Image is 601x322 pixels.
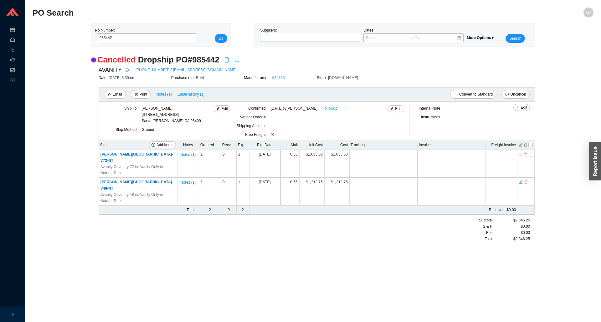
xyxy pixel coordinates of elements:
span: Ship Method [116,127,136,132]
th: Unit Cost [299,140,324,150]
th: Exp [237,140,249,150]
span: Print [140,91,147,97]
a: 934186 [272,76,285,80]
span: Date: [99,76,109,80]
span: Edit [521,104,527,111]
a: Followup [322,105,337,111]
h2: Dropship PO # 985442 [97,54,219,65]
button: plus-circleAdd Items [149,141,176,148]
div: $0.00 [494,223,530,230]
span: Ground [141,127,154,132]
span: Confirmed [248,106,265,111]
a: [EMAIL_ADDRESS][DOMAIN_NAME] [173,67,236,73]
div: Sku [100,141,176,148]
a: file-pdf [224,57,229,64]
span: download [234,57,239,62]
td: [DATE] [249,178,280,206]
td: $1,633.50 [299,150,324,178]
button: Notes (1) [156,91,172,95]
span: Fee : [486,230,494,236]
td: 0 [221,150,237,178]
td: 2 [199,206,221,215]
span: edit [516,106,520,110]
span: [PERSON_NAME][GEOGRAPHIC_DATA]-V48-NT [100,180,173,191]
th: Tracking [349,140,418,150]
span: edit [216,107,220,111]
span: to [409,36,414,40]
button: edit [519,151,523,156]
div: $2,846.25 [494,236,530,242]
span: Totals: [187,208,198,212]
span: [PERSON_NAME][GEOGRAPHIC_DATA]-V72-NT [100,152,173,163]
span: Instructions [421,115,440,119]
span: LP [586,7,591,17]
td: $0.00 [280,206,517,215]
button: edit [518,142,523,146]
button: editEdit [214,105,230,112]
td: 1 [237,178,249,206]
div: $2,846.25 [494,217,530,223]
span: Notes ( 1 ) [180,151,196,158]
td: $1,212.75 [299,178,324,206]
button: editEdit [513,104,530,111]
span: Edit [221,106,228,112]
td: 1 [199,178,221,206]
span: plus-circle [152,143,155,147]
span: $0.00 [521,230,530,236]
span: send [108,92,111,97]
span: Avanity Coventry 72 in. Vanity Only in Natural Teak [100,164,176,176]
span: Store: [317,76,328,80]
td: 1 [199,150,221,178]
span: AVANITY [99,65,122,75]
span: fund [10,66,15,76]
button: Notes (1) [180,151,196,156]
span: More Options [467,36,495,40]
span: Made for order: [244,76,271,80]
button: delete [524,151,528,156]
span: Rikki [196,76,204,80]
th: Cost [324,140,349,150]
span: swap [454,92,458,97]
button: Notes (1) [180,179,196,183]
span: Total: [485,236,494,242]
button: delete [523,142,528,146]
span: info-circle [123,68,130,72]
th: Notes [177,140,199,150]
td: $1,212.75 [324,178,349,206]
span: Avanity Coventry 48 in. Vanity Only in Natural Teak [100,191,176,204]
span: Ship To [124,106,137,111]
span: [DATE] by [PERSON_NAME] [271,105,317,111]
a: [PHONE_NUMBER] [136,67,169,73]
span: credit-card [10,26,15,36]
a: download [234,57,239,64]
span: Email [113,91,122,97]
span: setting [10,76,15,86]
span: close [271,133,275,136]
span: [DATE] 8:39am [109,76,134,80]
button: printerPrint [131,90,151,99]
span: edit [519,180,523,184]
span: right [11,313,14,316]
span: Email history (1) [177,91,205,97]
button: swapConvert to Standard [450,90,496,99]
div: Suppliers: [259,27,362,43]
span: Notes ( 1 ) [156,91,172,97]
span: Add Items [157,142,173,148]
div: [PERSON_NAME] [STREET_ADDRESS] Santa [PERSON_NAME] , CA 95409 [141,105,201,124]
td: 0.55 [280,178,299,206]
span: Edit [395,106,402,112]
button: delete [524,179,528,184]
span: Subtotal: [479,217,494,223]
button: sendEmail [104,90,126,99]
th: Exp Date [249,140,280,150]
th: Ordered [199,140,221,150]
button: edit [519,179,523,184]
span: Vendor Order # [240,115,266,119]
th: Mult [280,140,299,150]
button: editEdit [388,105,404,112]
span: S & H: [483,223,494,230]
span: file-pdf [224,57,229,62]
span: caret-right [491,36,495,40]
th: Freight Invoice [486,140,517,150]
span: Search [509,35,521,42]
